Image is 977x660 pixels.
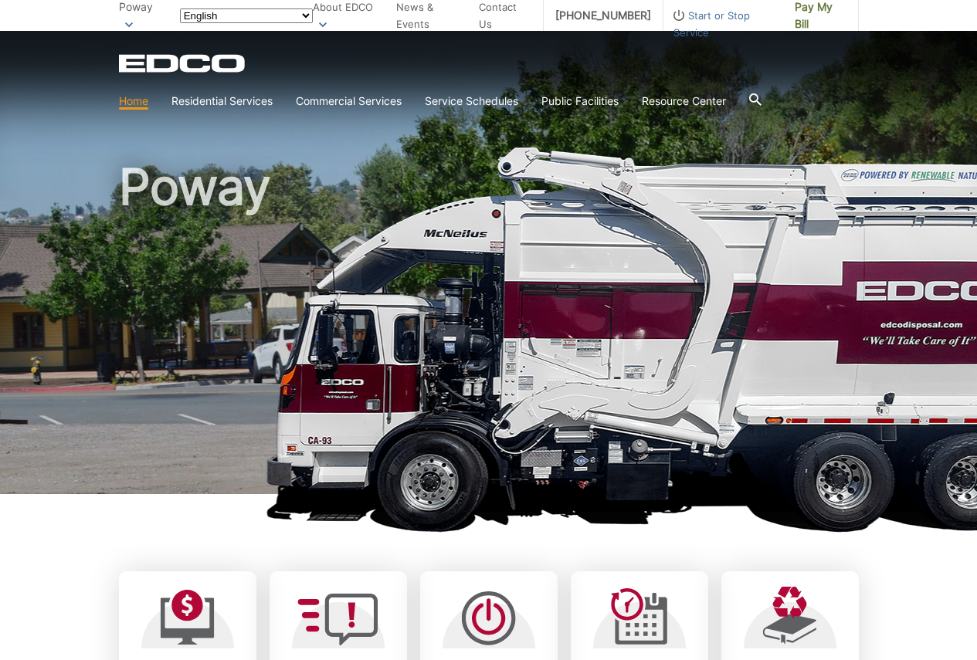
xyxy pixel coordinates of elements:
select: Select a language [180,8,313,23]
a: Residential Services [171,93,273,110]
a: Service Schedules [425,93,518,110]
a: Public Facilities [541,93,619,110]
h1: Poway [119,162,859,501]
a: Commercial Services [296,93,402,110]
a: EDCD logo. Return to the homepage. [119,54,247,73]
a: Home [119,93,148,110]
a: Resource Center [642,93,726,110]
